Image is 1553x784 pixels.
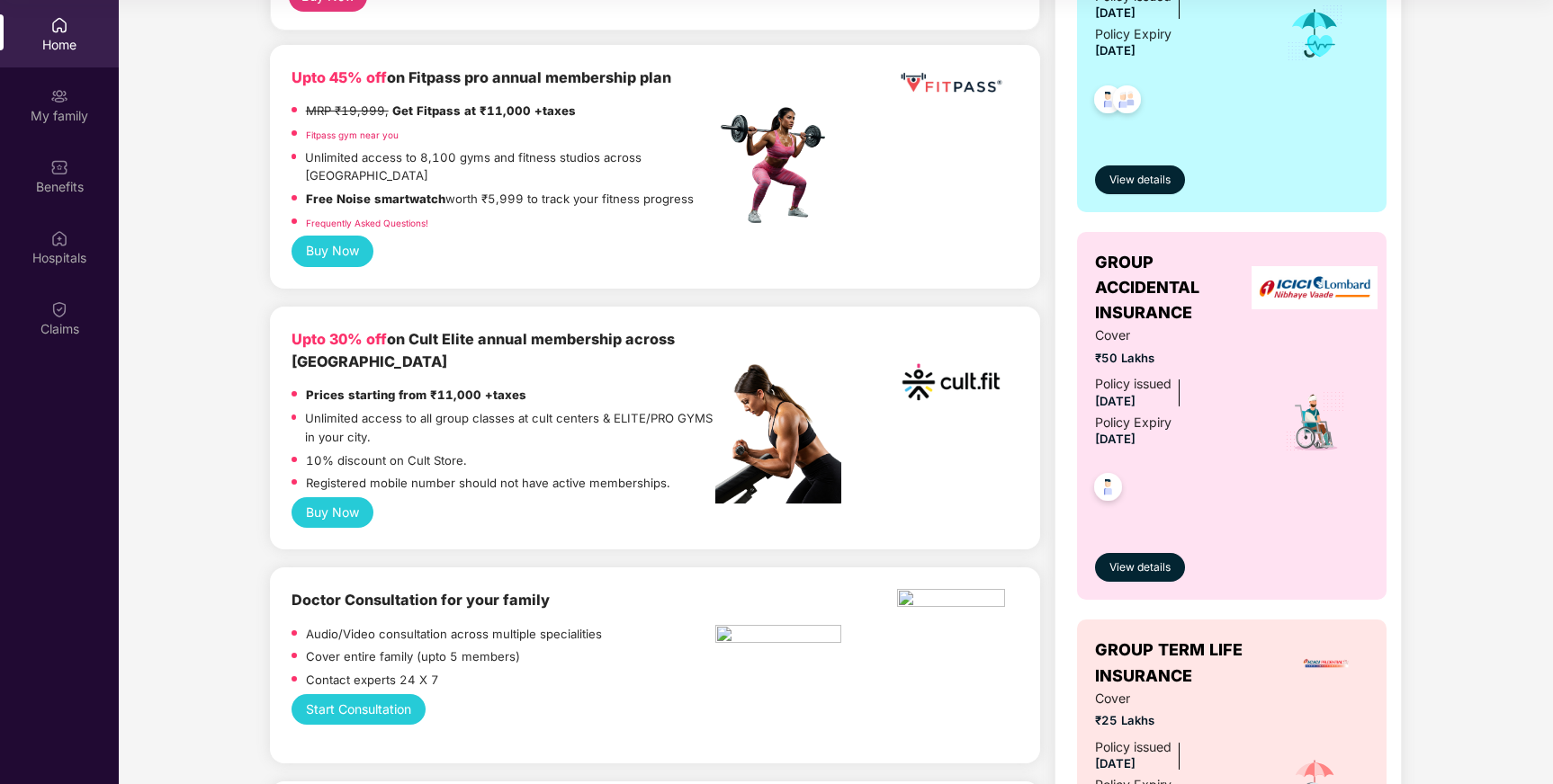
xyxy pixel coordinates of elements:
p: Audio/Video consultation across multiple specialities [306,625,602,644]
b: on Cult Elite annual membership across [GEOGRAPHIC_DATA] [292,330,675,370]
img: pngtree-physiotherapy-physiotherapist-rehab-disability-stretching-png-image_6063262.png [715,625,841,648]
span: GROUP ACCIDENTAL INSURANCE [1095,250,1261,326]
span: [DATE] [1095,756,1136,771]
img: insurerLogo [1252,266,1378,310]
p: Registered mobile number should not have active memberships. [306,474,670,493]
img: svg+xml;base64,PHN2ZyB4bWxucz0iaHR0cDovL3d3dy53My5vcmcvMjAwMC9zdmciIHdpZHRoPSI0OC45NDMiIGhlaWdodD... [1086,80,1130,124]
div: Policy issued [1095,374,1171,394]
img: svg+xml;base64,PHN2ZyB4bWxucz0iaHR0cDovL3d3dy53My5vcmcvMjAwMC9zdmciIHdpZHRoPSI0OC45NDMiIGhlaWdodD... [1086,468,1130,512]
img: pc2.png [715,364,841,503]
img: svg+xml;base64,PHN2ZyB3aWR0aD0iMjAiIGhlaWdodD0iMjAiIHZpZXdCb3g9IjAgMCAyMCAyMCIgZmlsbD0ibm9uZSIgeG... [50,87,68,105]
img: svg+xml;base64,PHN2ZyBpZD0iSG9zcGl0YWxzIiB4bWxucz0iaHR0cDovL3d3dy53My5vcmcvMjAwMC9zdmciIHdpZHRoPS... [50,229,68,247]
button: Buy Now [292,236,373,266]
span: GROUP TERM LIFE INSURANCE [1095,637,1285,689]
img: fppp.png [897,67,1005,100]
b: Upto 45% off [292,68,387,86]
span: Cover [1095,325,1261,345]
p: Contact experts 24 X 7 [306,671,439,690]
img: cult.png [897,328,1005,436]
a: Fitpass gym near you [306,129,399,140]
img: insurerLogo [1302,639,1351,688]
button: View details [1095,165,1185,194]
strong: Free Noise smartwatch [306,192,445,206]
img: svg+xml;base64,PHN2ZyB4bWxucz0iaHR0cDovL3d3dy53My5vcmcvMjAwMC9zdmciIHdpZHRoPSI0OC45NDMiIGhlaWdodD... [1105,80,1149,124]
img: svg+xml;base64,PHN2ZyBpZD0iQmVuZWZpdHMiIHhtbG5zPSJodHRwOi8vd3d3LnczLm9yZy8yMDAwL3N2ZyIgd2lkdGg9Ij... [50,158,68,176]
span: View details [1109,172,1171,189]
div: Policy issued [1095,737,1171,757]
span: [DATE] [1095,43,1136,58]
strong: Prices starting from ₹11,000 +taxes [306,388,526,402]
strong: Get Fitpass at ₹11,000 +taxes [392,103,576,118]
span: [DATE] [1095,432,1136,446]
a: Frequently Asked Questions! [306,218,428,228]
span: [DATE] [1095,5,1136,20]
img: icon [1286,4,1344,63]
b: Doctor Consultation for your family [292,591,550,609]
span: ₹50 Lakhs [1095,349,1261,368]
button: Buy Now [292,497,373,528]
img: icon [1284,390,1346,453]
b: on Fitpass pro annual membership plan [292,68,671,86]
div: Policy Expiry [1095,24,1171,44]
img: fpp.png [715,102,841,228]
span: [DATE] [1095,394,1136,408]
p: 10% discount on Cult Store. [306,451,467,470]
p: Cover entire family (upto 5 members) [306,647,520,666]
del: MRP ₹19,999, [306,103,389,118]
span: ₹25 Lakhs [1095,711,1261,730]
span: View details [1109,559,1171,576]
div: Policy Expiry [1095,413,1171,432]
p: worth ₹5,999 to track your fitness progress [306,190,694,209]
img: svg+xml;base64,PHN2ZyBpZD0iQ2xhaW0iIHhtbG5zPSJodHRwOi8vd3d3LnczLm9yZy8yMDAwL3N2ZyIgd2lkdGg9IjIwIi... [50,300,68,318]
img: physica%20-%20Edited.png [897,589,1005,612]
b: Upto 30% off [292,330,387,348]
img: svg+xml;base64,PHN2ZyBpZD0iSG9tZSIgeG1sbnM9Imh0dHA6Ly93d3cudzMub3JnLzIwMDAvc3ZnIiB3aWR0aD0iMjAiIG... [50,16,68,34]
p: Unlimited access to all group classes at cult centers & ELITE/PRO GYMS in your city. [305,409,715,446]
button: Start Consultation [292,694,426,725]
button: View details [1095,553,1185,582]
span: Cover [1095,689,1261,708]
p: Unlimited access to 8,100 gyms and fitness studios across [GEOGRAPHIC_DATA] [305,148,715,185]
